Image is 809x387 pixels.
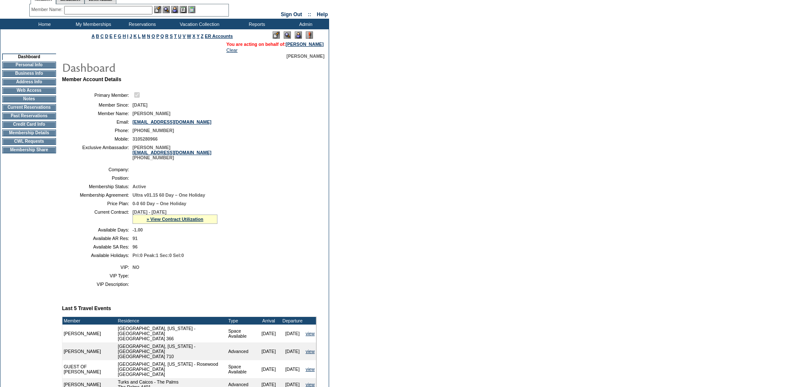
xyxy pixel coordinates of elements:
td: [GEOGRAPHIC_DATA], [US_STATE] - Rosewood [GEOGRAPHIC_DATA] [GEOGRAPHIC_DATA] [117,360,227,378]
td: Residence [117,317,227,325]
td: [DATE] [281,360,304,378]
td: Departure [281,317,304,325]
td: Available Days: [65,227,129,232]
a: N [147,34,150,39]
a: P [156,34,159,39]
a: view [306,349,315,354]
td: Space Available [227,360,257,378]
td: Credit Card Info [2,121,56,128]
td: Reservations [117,19,166,29]
span: [DATE] - [DATE] [132,209,166,215]
td: VIP Description: [65,282,129,287]
a: view [306,367,315,372]
a: » View Contract Utilization [147,217,203,222]
td: Available AR Res: [65,236,129,241]
td: Email: [65,119,129,124]
td: Primary Member: [65,91,129,99]
b: Last 5 Travel Events [62,305,111,311]
a: T [174,34,177,39]
a: A [92,34,95,39]
td: [GEOGRAPHIC_DATA], [US_STATE] - [GEOGRAPHIC_DATA] [GEOGRAPHIC_DATA] 710 [117,342,227,360]
td: [DATE] [281,342,304,360]
span: [PHONE_NUMBER] [132,128,174,133]
a: V [183,34,186,39]
a: Help [317,11,328,17]
img: Reservations [180,6,187,13]
img: View [163,6,170,13]
td: Membership Status: [65,184,129,189]
td: [DATE] [257,342,281,360]
td: Home [19,19,68,29]
b: Member Account Details [62,76,121,82]
img: b_edit.gif [154,6,161,13]
td: Member Since: [65,102,129,107]
td: Arrival [257,317,281,325]
a: R [165,34,169,39]
img: pgTtlDashboard.gif [62,59,231,76]
td: Personal Info [2,62,56,68]
td: Available Holidays: [65,253,129,258]
a: J [130,34,132,39]
td: Phone: [65,128,129,133]
span: [DATE] [132,102,147,107]
a: [EMAIL_ADDRESS][DOMAIN_NAME] [132,119,211,124]
td: Membership Agreement: [65,192,129,198]
td: Space Available [227,325,257,342]
td: Company: [65,167,129,172]
a: S [170,34,173,39]
td: [GEOGRAPHIC_DATA], [US_STATE] - [GEOGRAPHIC_DATA] [GEOGRAPHIC_DATA] 366 [117,325,227,342]
span: [PERSON_NAME] [PHONE_NUMBER] [132,145,211,160]
a: view [306,382,315,387]
td: Available SA Res: [65,244,129,249]
td: Vacation Collection [166,19,231,29]
a: M [142,34,146,39]
a: view [306,331,315,336]
span: You are acting on behalf of: [226,42,324,47]
td: VIP: [65,265,129,270]
img: Log Concern/Member Elevation [306,31,313,39]
td: Address Info [2,79,56,85]
td: Notes [2,96,56,102]
td: Admin [280,19,329,29]
a: [PERSON_NAME] [286,42,324,47]
a: C [100,34,104,39]
div: Member Name: [31,6,64,13]
td: Business Info [2,70,56,77]
td: [DATE] [257,325,281,342]
a: F [114,34,117,39]
span: 3105280966 [132,136,158,141]
span: 91 [132,236,138,241]
td: Reports [231,19,280,29]
a: Y [197,34,200,39]
td: VIP Type: [65,273,129,278]
a: ER Accounts [205,34,233,39]
a: X [192,34,195,39]
span: 0-0 60 Day – One Holiday [132,201,186,206]
span: :: [308,11,311,17]
a: [EMAIL_ADDRESS][DOMAIN_NAME] [132,150,211,155]
td: Mobile: [65,136,129,141]
td: [DATE] [281,325,304,342]
a: D [105,34,108,39]
a: B [96,34,99,39]
a: G [118,34,121,39]
span: Ultra v01.15 60 Day – One Holiday [132,192,205,198]
a: Q [161,34,164,39]
span: Active [132,184,146,189]
a: Z [201,34,204,39]
a: Sign Out [281,11,302,17]
img: View Mode [284,31,291,39]
td: Past Reservations [2,113,56,119]
span: [PERSON_NAME] [287,54,324,59]
a: I [127,34,128,39]
span: -1.00 [132,227,143,232]
img: Impersonate [295,31,302,39]
img: Impersonate [171,6,178,13]
td: Member Name: [65,111,129,116]
a: K [133,34,137,39]
td: My Memberships [68,19,117,29]
a: E [110,34,113,39]
td: Exclusive Ambassador: [65,145,129,160]
span: NO [132,265,139,270]
td: Web Access [2,87,56,94]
